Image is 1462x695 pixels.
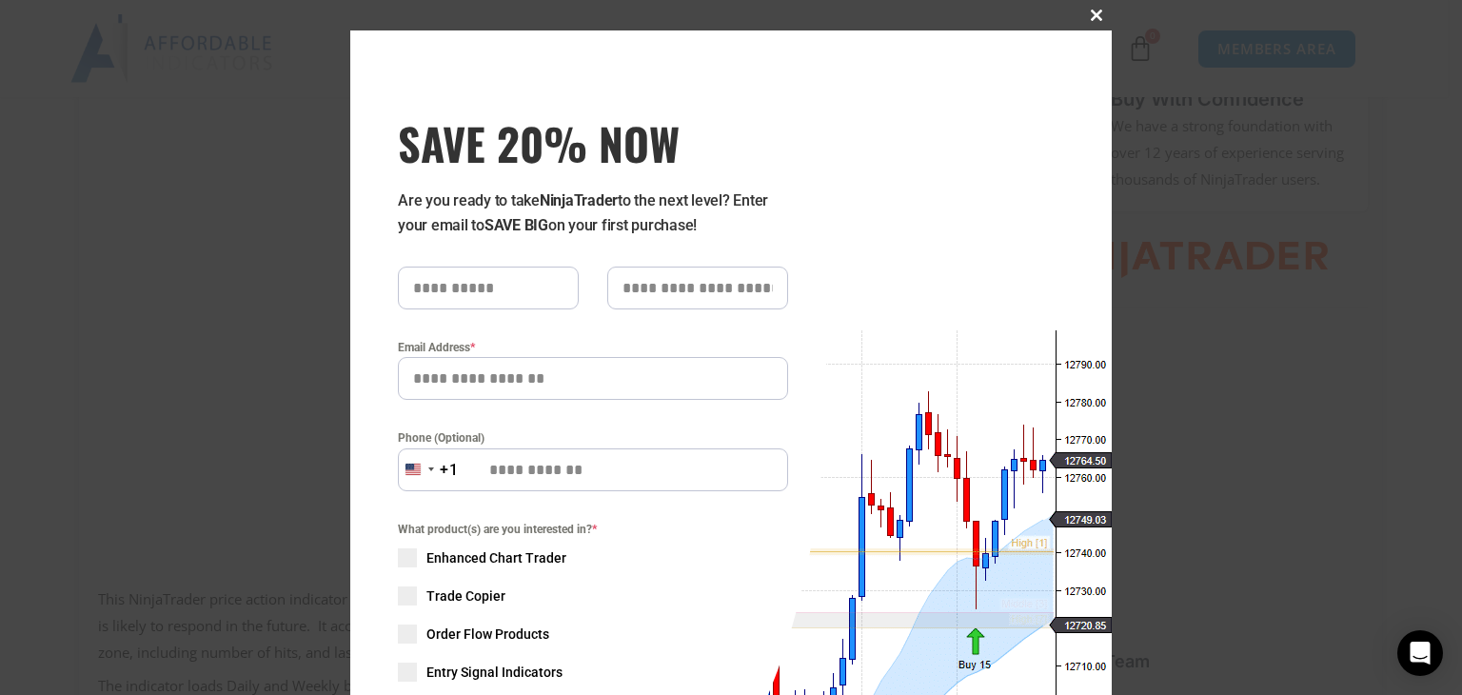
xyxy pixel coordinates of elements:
div: +1 [440,458,459,483]
strong: NinjaTrader [540,191,618,209]
label: Enhanced Chart Trader [398,548,788,567]
span: What product(s) are you interested in? [398,520,788,539]
span: Enhanced Chart Trader [426,548,566,567]
p: Are you ready to take to the next level? Enter your email to on your first purchase! [398,189,788,238]
div: Open Intercom Messenger [1397,630,1443,676]
label: Phone (Optional) [398,428,788,447]
span: SAVE 20% NOW [398,116,788,169]
label: Order Flow Products [398,625,788,644]
span: Order Flow Products [426,625,549,644]
label: Trade Copier [398,586,788,606]
strong: SAVE BIG [484,216,548,234]
label: Entry Signal Indicators [398,663,788,682]
button: Selected country [398,448,459,491]
span: Entry Signal Indicators [426,663,563,682]
label: Email Address [398,338,788,357]
span: Trade Copier [426,586,505,606]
